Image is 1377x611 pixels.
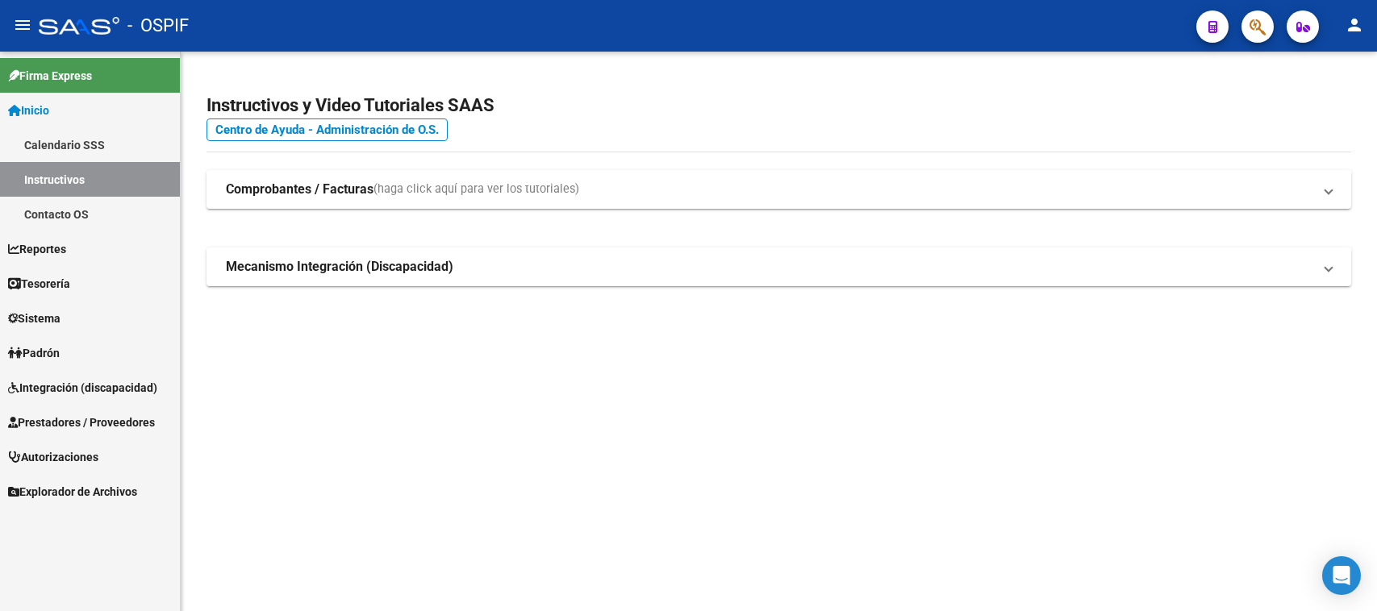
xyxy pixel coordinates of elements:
span: Sistema [8,310,61,327]
span: Autorizaciones [8,448,98,466]
span: Explorador de Archivos [8,483,137,501]
h2: Instructivos y Video Tutoriales SAAS [207,90,1351,121]
mat-expansion-panel-header: Comprobantes / Facturas(haga click aquí para ver los tutoriales) [207,170,1351,209]
span: - OSPIF [127,8,189,44]
span: Tesorería [8,275,70,293]
span: Prestadores / Proveedores [8,414,155,431]
mat-expansion-panel-header: Mecanismo Integración (Discapacidad) [207,247,1351,286]
span: Reportes [8,240,66,258]
span: Padrón [8,344,60,362]
span: (haga click aquí para ver los tutoriales) [373,181,579,198]
span: Inicio [8,102,49,119]
mat-icon: menu [13,15,32,35]
strong: Mecanismo Integración (Discapacidad) [226,258,453,276]
mat-icon: person [1345,15,1364,35]
div: Open Intercom Messenger [1322,556,1361,595]
span: Firma Express [8,67,92,85]
a: Centro de Ayuda - Administración de O.S. [207,118,448,141]
span: Integración (discapacidad) [8,379,157,397]
strong: Comprobantes / Facturas [226,181,373,198]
